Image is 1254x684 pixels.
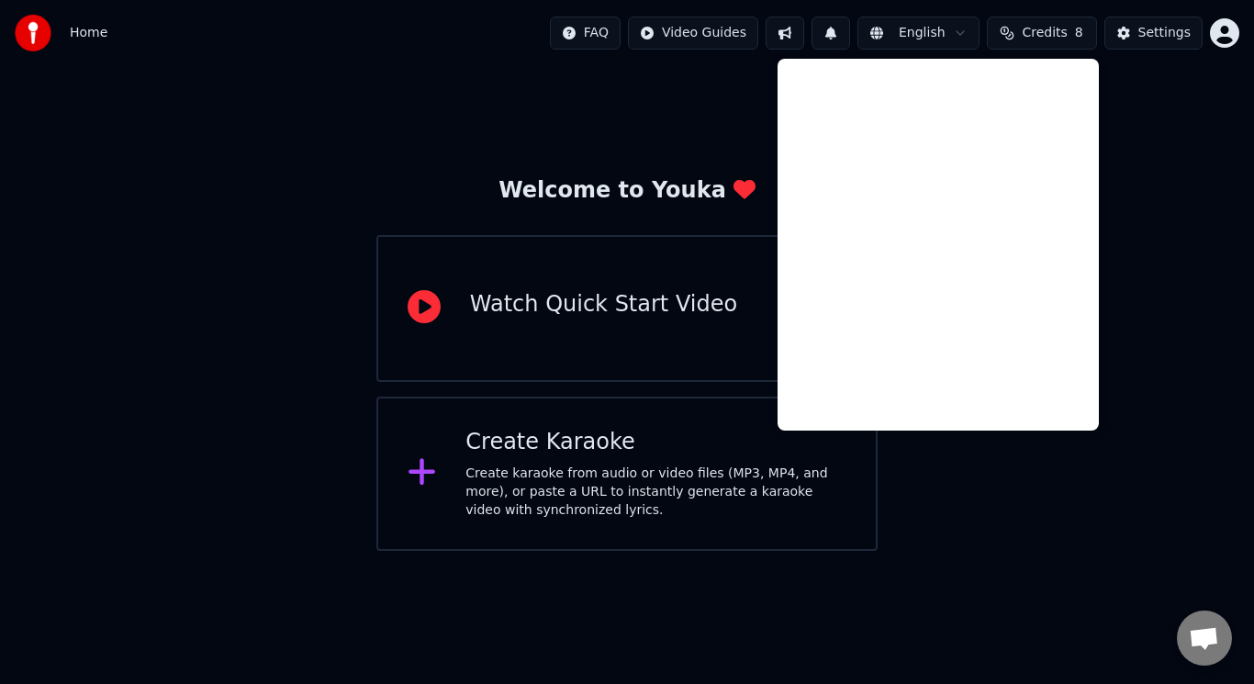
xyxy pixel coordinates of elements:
[15,15,51,51] img: youka
[465,428,846,457] div: Create Karaoke
[465,465,846,520] div: Create karaoke from audio or video files (MP3, MP4, and more), or paste a URL to instantly genera...
[1104,17,1203,50] button: Settings
[1022,24,1067,42] span: Credits
[987,17,1097,50] button: Credits8
[1177,611,1232,666] a: Open chat
[70,24,107,42] span: Home
[1075,24,1083,42] span: 8
[550,17,621,50] button: FAQ
[498,176,756,206] div: Welcome to Youka
[628,17,758,50] button: Video Guides
[1138,24,1191,42] div: Settings
[70,24,107,42] nav: breadcrumb
[470,290,737,320] div: Watch Quick Start Video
